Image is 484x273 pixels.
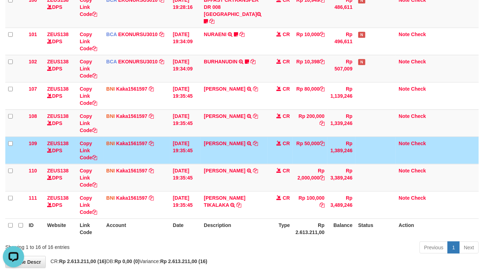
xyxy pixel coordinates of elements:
span: CR: DB: Variance: [47,258,208,264]
td: Rp 200,000 [293,109,327,137]
a: Kaka1561597 [116,195,147,201]
span: CR [283,168,290,174]
a: Kaka1561597 [116,113,147,119]
a: Copy Link Code [80,195,97,215]
td: [DATE] 19:35:45 [170,164,201,191]
a: Copy Kaka1561597 to clipboard [149,168,154,174]
span: BNI [106,113,115,119]
a: Copy Rp 10,398 to clipboard [320,59,325,64]
span: CR [283,32,290,37]
a: Kaka1561597 [116,86,147,92]
td: DPS [44,28,77,55]
td: Rp 10,398 [293,55,327,82]
span: 108 [29,113,37,119]
span: CR [283,195,290,201]
span: Has Note [358,59,365,65]
a: Copy RAHADYAN BUDI PRABOWO to clipboard [253,168,258,174]
td: DPS [44,55,77,82]
td: Rp 10,000 [293,28,327,55]
a: [PERSON_NAME] [204,113,245,119]
a: Note [399,86,410,92]
a: Copy NURAENI to clipboard [240,32,244,37]
span: 107 [29,86,37,92]
a: Note [399,141,410,146]
a: [PERSON_NAME] TIKALAKA [204,195,245,208]
td: DPS [44,137,77,164]
span: 111 [29,195,37,201]
a: Copy EKONURSU3010 to clipboard [159,59,164,64]
td: [DATE] 19:35:45 [170,191,201,218]
span: CR [283,113,290,119]
a: Check [411,113,426,119]
th: Type [268,218,293,239]
a: Copy Kaka1561597 to clipboard [149,86,154,92]
a: 1 [448,241,460,254]
a: Check [411,141,426,146]
a: Copy Link Code [80,32,97,51]
a: Copy Link Code [80,86,97,106]
span: BNI [106,195,115,201]
a: ZEUS138 [47,32,69,37]
a: [PERSON_NAME] [204,86,245,92]
a: ZEUS138 [47,141,69,146]
td: Rp 1,339,246 [327,109,355,137]
span: Has Note [358,32,365,38]
strong: Rp 2.613.211,00 (16) [160,258,207,264]
span: CR [283,59,290,64]
a: ZEUS138 [47,113,69,119]
a: Copy ANDREAS FITRIANTO TIKALAKA to clipboard [236,202,241,208]
a: Check [411,168,426,174]
a: Copy Rp 50,000 to clipboard [320,141,325,146]
th: Website [44,218,77,239]
th: ID [26,218,44,239]
span: 110 [29,168,37,174]
th: Description [201,218,268,239]
button: Open LiveChat chat widget [3,3,24,24]
span: BCA [106,32,117,37]
td: Rp 3,489,246 [327,191,355,218]
a: Copy Link Code [80,141,97,160]
a: Copy Kaka1561597 to clipboard [149,141,154,146]
a: Note [399,168,410,174]
a: Copy Rp 2,000,000 to clipboard [320,175,325,181]
th: Link Code [77,218,103,239]
a: Note [399,113,410,119]
td: DPS [44,82,77,109]
td: [DATE] 19:35:45 [170,109,201,137]
a: Check [411,86,426,92]
td: DPS [44,164,77,191]
a: Copy AHMAD ROISUL FAHMI to clipboard [253,141,258,146]
div: Showing 1 to 16 of 16 entries [5,241,196,251]
a: [PERSON_NAME] [204,168,245,174]
a: [PERSON_NAME] [204,141,245,146]
td: DPS [44,109,77,137]
strong: Rp 2.613.211,00 (16) [59,258,106,264]
span: BCA [106,59,117,64]
a: Copy Link Code [80,113,97,133]
td: DPS [44,191,77,218]
a: BURHANUDIN [204,59,237,64]
a: Copy LUTFI ZAKARIA to clipboard [253,86,258,92]
td: [DATE] 19:34:09 [170,28,201,55]
a: Copy Link Code [80,59,97,79]
td: [DATE] 19:35:45 [170,137,201,164]
span: BNI [106,168,115,174]
td: Rp 50,000 [293,137,327,164]
span: BNI [106,86,115,92]
a: ZEUS138 [47,168,69,174]
a: Copy BURHANUDIN to clipboard [251,59,255,64]
a: Copy EKONURSU3010 to clipboard [159,32,164,37]
a: EKONURSU3010 [118,32,158,37]
td: Rp 1,139,246 [327,82,355,109]
a: Copy Kaka1561597 to clipboard [149,113,154,119]
a: Copy Rp 80,000 to clipboard [320,86,325,92]
a: ZEUS138 [47,59,69,64]
a: Copy ADEN MEILIAN to clipboard [253,113,258,119]
td: Rp 3,389,246 [327,164,355,191]
a: ZEUS138 [47,86,69,92]
span: 109 [29,141,37,146]
a: Check [411,32,426,37]
th: Account [103,218,170,239]
th: Date [170,218,201,239]
a: Copy Rp 100,000 to clipboard [320,202,325,208]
